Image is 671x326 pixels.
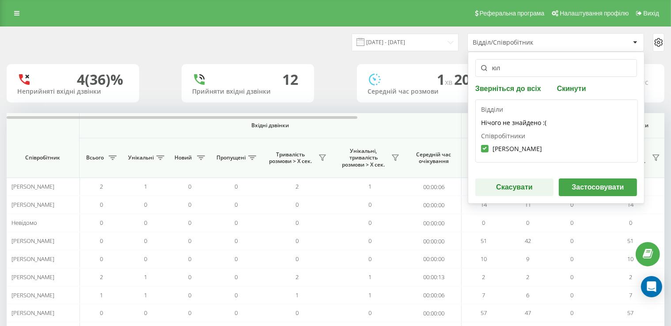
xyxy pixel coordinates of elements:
[445,77,452,87] font: хв
[423,291,444,299] font: 00:00:06
[480,10,545,17] font: Реферальна програма
[11,309,54,317] font: [PERSON_NAME]
[368,87,439,95] font: Середній час розмови
[571,255,574,263] font: 0
[525,201,531,208] font: 11
[144,201,148,208] font: 0
[554,84,589,92] button: Скинути
[481,237,487,245] font: 51
[189,273,192,281] font: 0
[644,10,659,17] font: Вихід
[189,309,192,317] font: 0
[368,291,372,299] font: 1
[571,237,574,245] font: 0
[368,219,372,227] font: 0
[571,291,574,299] font: 0
[368,182,372,190] font: 1
[525,309,531,317] font: 47
[571,201,574,208] font: 0
[482,273,485,281] font: 2
[368,273,372,281] font: 1
[26,154,61,161] font: Співробітник
[368,237,372,245] font: 0
[559,178,637,196] button: Застосовувати
[296,255,299,263] font: 0
[11,255,54,263] font: [PERSON_NAME]
[629,291,632,299] font: 7
[481,118,546,127] font: Нічого не знайдено :(
[17,87,101,95] font: Неприйняті вхідні дзвінки
[144,291,148,299] font: 1
[100,309,103,317] font: 0
[629,273,632,281] font: 2
[189,201,192,208] font: 0
[454,70,470,89] font: 20
[641,276,662,297] div: Відкрити Intercom Messenger
[86,154,104,161] font: Всього
[100,273,103,281] font: 2
[481,309,487,317] font: 57
[216,154,246,161] font: Пропущені
[235,309,238,317] font: 0
[144,309,148,317] font: 0
[85,70,123,89] font: (36)%
[282,70,298,89] font: 12
[496,183,532,191] font: Скасувати
[423,255,444,263] font: 00:00:00
[423,201,444,209] font: 00:00:00
[437,70,445,89] font: 1
[482,291,485,299] font: 7
[628,309,634,317] font: 57
[100,219,103,227] font: 0
[423,183,444,191] font: 00:00:06
[100,201,103,208] font: 0
[423,219,444,227] font: 00:00:00
[629,70,645,89] font: 13
[11,291,54,299] font: [PERSON_NAME]
[11,273,54,281] font: [PERSON_NAME]
[296,291,299,299] font: 1
[100,182,103,190] font: 2
[525,237,531,245] font: 42
[560,10,629,17] font: Налаштування профілю
[571,273,574,281] font: 0
[423,237,444,245] font: 00:00:00
[144,219,148,227] font: 0
[557,85,586,92] font: Скинути
[342,147,385,168] font: Унікальні, тривалість розмови > Х сек.
[481,201,487,208] font: 14
[235,255,238,263] font: 0
[235,201,238,208] font: 0
[475,59,637,77] input: Пошук
[628,201,634,208] font: 14
[645,77,648,87] font: с
[235,291,238,299] font: 0
[100,255,103,263] font: 0
[423,309,444,317] font: 00:00:00
[571,219,574,227] font: 0
[571,309,574,317] font: 0
[368,309,372,317] font: 0
[235,273,238,281] font: 0
[11,237,54,245] font: [PERSON_NAME]
[481,132,525,140] font: Співробітники
[269,151,312,165] font: Тривалість розмови > Х сек.
[629,219,632,227] font: 0
[572,183,624,191] font: Застосовувати
[100,237,103,245] font: 0
[475,85,541,92] font: Зверніться до всіх
[144,182,148,190] font: 1
[527,291,530,299] font: 6
[11,182,54,190] font: [PERSON_NAME]
[296,273,299,281] font: 2
[235,237,238,245] font: 0
[482,219,485,227] font: 0
[235,219,238,227] font: 0
[189,219,192,227] font: 0
[493,144,542,153] font: [PERSON_NAME]
[144,273,148,281] font: 1
[144,255,148,263] font: 0
[628,255,634,263] font: 10
[368,201,372,208] font: 0
[417,151,451,165] font: Середній час очікування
